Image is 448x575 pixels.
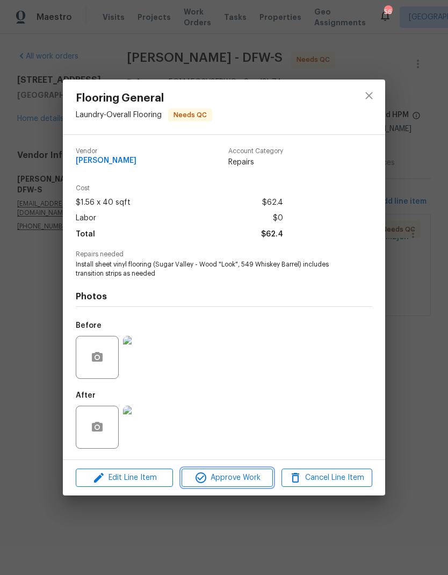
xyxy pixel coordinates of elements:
span: Approve Work [185,471,269,485]
span: Needs QC [169,110,211,120]
h4: Photos [76,291,372,302]
span: $62.4 [262,195,283,211]
span: Edit Line Item [79,471,170,485]
button: close [356,83,382,109]
div: 56 [384,6,392,17]
span: Laundry - Overall Flooring [76,111,162,119]
span: $62.4 [261,227,283,242]
span: Account Category [228,148,283,155]
span: [PERSON_NAME] [76,157,136,165]
span: Cost [76,185,283,192]
h5: Before [76,322,102,329]
span: $0 [273,211,283,226]
button: Cancel Line Item [281,469,372,487]
span: Repairs needed [76,251,372,258]
button: Approve Work [182,469,272,487]
span: Repairs [228,157,283,168]
span: Install sheet vinyl flooring (Sugar Valley - Wood "Look", 549 Whiskey Barrel) includes transition... [76,260,343,278]
span: Flooring General [76,92,212,104]
span: Total [76,227,95,242]
span: $1.56 x 40 sqft [76,195,131,211]
h5: After [76,392,96,399]
button: Edit Line Item [76,469,173,487]
span: Labor [76,211,96,226]
span: Cancel Line Item [285,471,369,485]
span: Vendor [76,148,136,155]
